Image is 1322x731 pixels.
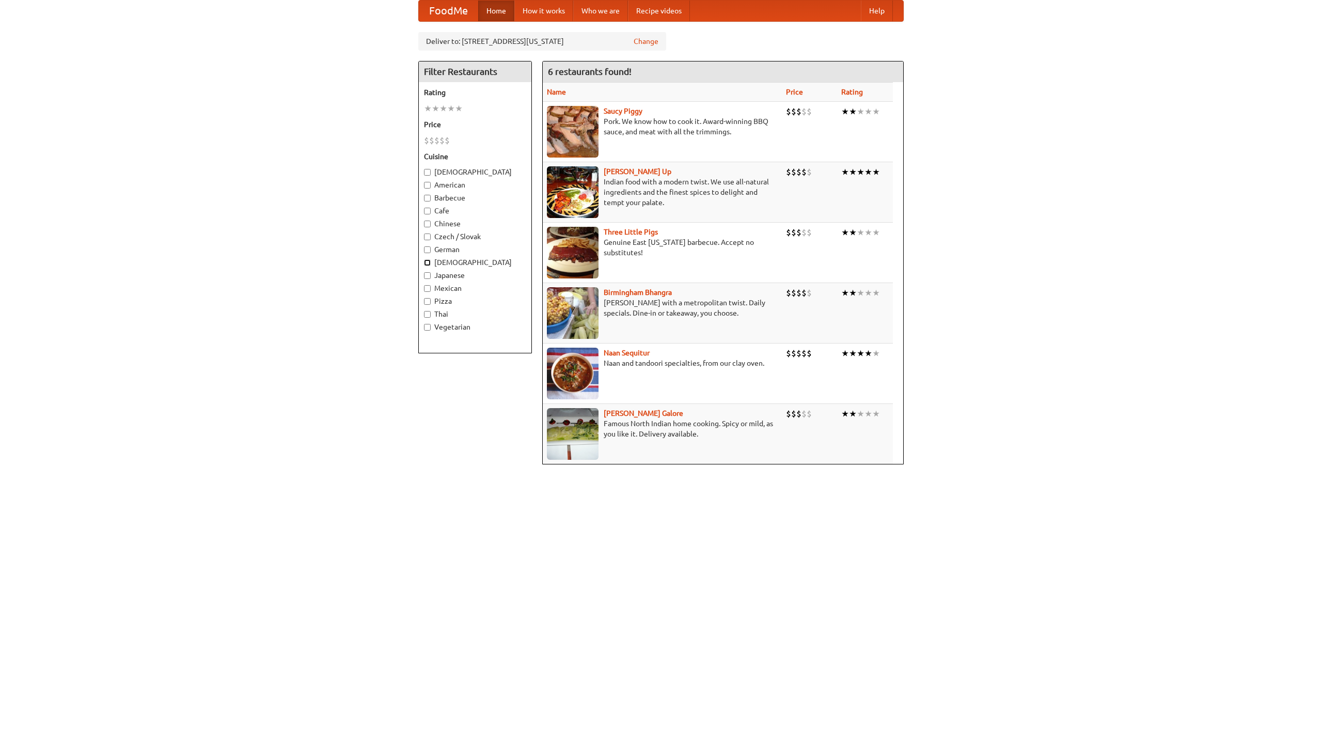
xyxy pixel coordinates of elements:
[841,166,849,178] li: ★
[864,227,872,238] li: ★
[445,135,450,146] li: $
[796,287,801,299] li: $
[424,285,431,292] input: Mexican
[857,227,864,238] li: ★
[807,287,812,299] li: $
[604,167,671,176] a: [PERSON_NAME] Up
[424,246,431,253] input: German
[849,348,857,359] li: ★
[791,287,796,299] li: $
[807,348,812,359] li: $
[796,408,801,419] li: $
[424,311,431,318] input: Thai
[857,106,864,117] li: ★
[419,61,531,82] h4: Filter Restaurants
[424,270,526,281] label: Japanese
[628,1,690,21] a: Recipe videos
[634,36,658,46] a: Change
[424,283,526,293] label: Mexican
[841,106,849,117] li: ★
[424,219,526,229] label: Chinese
[796,348,801,359] li: $
[849,227,857,238] li: ★
[514,1,573,21] a: How it works
[604,409,683,417] a: [PERSON_NAME] Galore
[791,106,796,117] li: $
[547,116,778,137] p: Pork. We know how to cook it. Award-winning BBQ sauce, and meat with all the trimmings.
[424,322,526,332] label: Vegetarian
[786,88,803,96] a: Price
[447,103,455,114] li: ★
[573,1,628,21] a: Who we are
[547,177,778,208] p: Indian food with a modern twist. We use all-natural ingredients and the finest spices to delight ...
[849,408,857,419] li: ★
[424,169,431,176] input: [DEMOGRAPHIC_DATA]
[424,103,432,114] li: ★
[424,87,526,98] h5: Rating
[796,106,801,117] li: $
[424,135,429,146] li: $
[424,119,526,130] h5: Price
[857,408,864,419] li: ★
[418,32,666,51] div: Deliver to: [STREET_ADDRESS][US_STATE]
[604,107,642,115] a: Saucy Piggy
[434,135,439,146] li: $
[872,348,880,359] li: ★
[786,287,791,299] li: $
[807,408,812,419] li: $
[801,287,807,299] li: $
[424,234,431,240] input: Czech / Slovak
[424,257,526,268] label: [DEMOGRAPHIC_DATA]
[791,166,796,178] li: $
[864,408,872,419] li: ★
[429,135,434,146] li: $
[864,166,872,178] li: ★
[786,227,791,238] li: $
[791,408,796,419] li: $
[547,106,599,158] img: saucy.jpg
[857,348,864,359] li: ★
[455,103,463,114] li: ★
[424,208,431,214] input: Cafe
[604,228,658,236] a: Three Little Pigs
[547,298,778,318] p: [PERSON_NAME] with a metropolitan twist. Daily specials. Dine-in or takeaway, you choose.
[801,227,807,238] li: $
[424,296,526,306] label: Pizza
[424,151,526,162] h5: Cuisine
[547,408,599,460] img: currygalore.jpg
[796,227,801,238] li: $
[604,288,672,297] a: Birmingham Bhangra
[849,106,857,117] li: ★
[864,287,872,299] li: ★
[849,287,857,299] li: ★
[807,166,812,178] li: $
[424,182,431,189] input: American
[796,166,801,178] li: $
[786,408,791,419] li: $
[478,1,514,21] a: Home
[872,166,880,178] li: ★
[864,106,872,117] li: ★
[547,237,778,258] p: Genuine East [US_STATE] barbecue. Accept no substitutes!
[786,166,791,178] li: $
[786,348,791,359] li: $
[547,287,599,339] img: bhangra.jpg
[872,227,880,238] li: ★
[807,106,812,117] li: $
[861,1,893,21] a: Help
[439,103,447,114] li: ★
[424,298,431,305] input: Pizza
[424,324,431,331] input: Vegetarian
[424,193,526,203] label: Barbecue
[424,206,526,216] label: Cafe
[872,408,880,419] li: ★
[841,227,849,238] li: ★
[547,166,599,218] img: curryup.jpg
[604,349,650,357] a: Naan Sequitur
[801,408,807,419] li: $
